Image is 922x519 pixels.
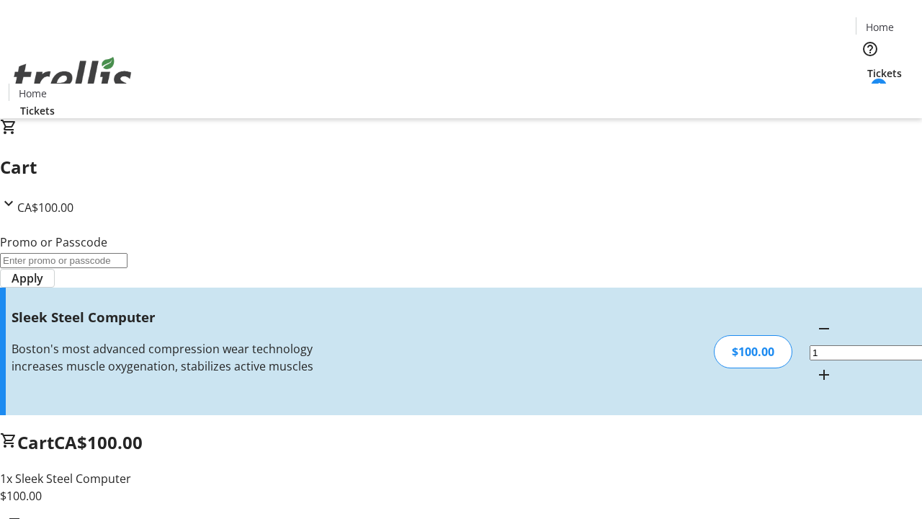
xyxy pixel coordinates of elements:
a: Tickets [856,66,913,81]
span: Home [19,86,47,101]
div: $100.00 [714,335,792,368]
span: Apply [12,270,43,287]
h3: Sleek Steel Computer [12,307,326,327]
a: Tickets [9,103,66,118]
button: Cart [856,81,885,110]
div: Boston's most advanced compression wear technology increases muscle oxygenation, stabilizes activ... [12,340,326,375]
span: Tickets [867,66,902,81]
a: Home [856,19,903,35]
button: Decrement by one [810,314,838,343]
span: Home [866,19,894,35]
button: Help [856,35,885,63]
a: Home [9,86,55,101]
button: Increment by one [810,360,838,389]
span: CA$100.00 [17,200,73,216]
span: Tickets [20,103,55,118]
span: CA$100.00 [54,430,143,454]
img: Orient E2E Organization 0iFQ4CTjzl's Logo [9,41,137,113]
